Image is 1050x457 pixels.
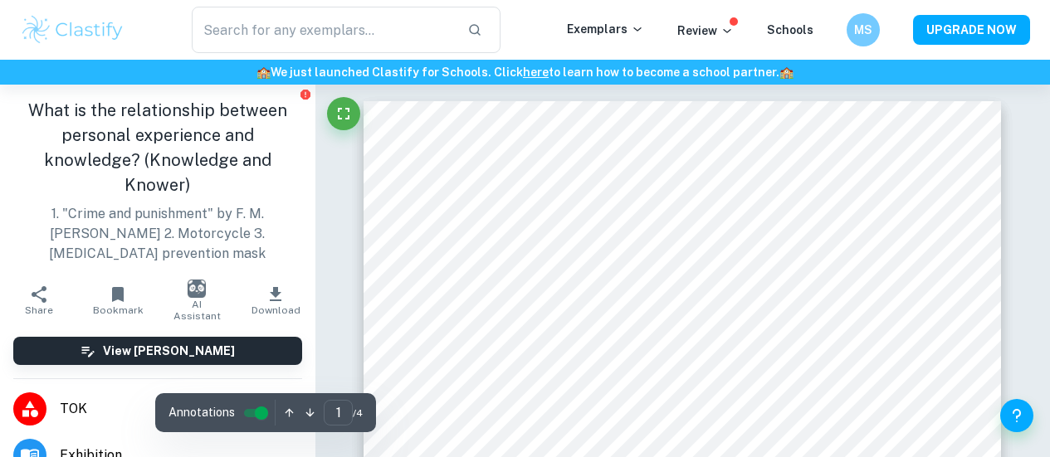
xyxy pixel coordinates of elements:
input: Search for any exemplars... [192,7,454,53]
button: View [PERSON_NAME] [13,337,302,365]
img: Clastify logo [20,13,125,46]
span: AI Assistant [168,299,227,322]
h6: View [PERSON_NAME] [103,342,235,360]
span: TOK [60,399,302,419]
a: Schools [767,23,813,36]
button: Download [237,277,315,323]
button: MS [847,13,880,46]
button: Fullscreen [327,97,360,130]
button: Bookmark [79,277,158,323]
button: UPGRADE NOW [913,15,1030,45]
span: Bookmark [93,304,144,316]
p: Review [677,22,734,40]
img: AI Assistant [188,280,206,298]
h6: MS [854,21,873,39]
h1: What is the relationship between personal experience and knowledge? (Knowledge and Knower) [13,98,302,197]
button: AI Assistant [158,277,237,323]
p: Exemplars [567,20,644,38]
span: 🏫 [256,66,271,79]
button: Report issue [300,88,312,100]
p: 1. "Crime and punishment" by F. M. [PERSON_NAME] 2. Motorcycle 3. [MEDICAL_DATA] prevention mask [13,204,302,264]
span: 🏫 [779,66,794,79]
a: here [523,66,549,79]
span: Annotations [168,404,235,421]
button: Help and Feedback [1000,399,1033,432]
span: / 4 [353,406,363,421]
span: Download [252,304,300,316]
span: Share [25,304,53,316]
h6: We just launched Clastify for Schools. Click to learn how to become a school partner. [3,63,1047,81]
